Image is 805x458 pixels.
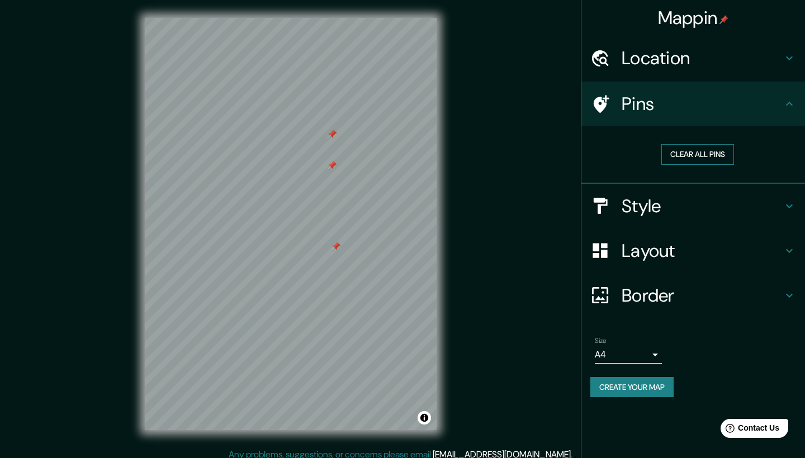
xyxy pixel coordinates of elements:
[590,377,674,398] button: Create your map
[581,228,805,273] div: Layout
[581,82,805,126] div: Pins
[595,346,662,364] div: A4
[661,144,734,165] button: Clear all pins
[622,195,783,217] h4: Style
[595,336,607,345] label: Size
[622,284,783,307] h4: Border
[705,414,793,446] iframe: Help widget launcher
[581,36,805,80] div: Location
[581,273,805,318] div: Border
[658,7,729,29] h4: Mappin
[622,47,783,69] h4: Location
[581,184,805,228] div: Style
[622,240,783,262] h4: Layout
[418,411,431,424] button: Toggle attribution
[622,93,783,115] h4: Pins
[719,15,728,24] img: pin-icon.png
[145,18,437,430] canvas: Map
